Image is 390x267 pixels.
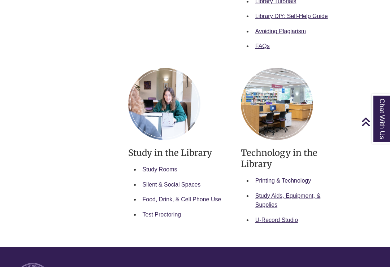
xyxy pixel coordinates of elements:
[255,13,328,19] a: Library DIY: Self-Help Guide
[241,147,343,170] h3: Technology in the Library
[143,196,221,202] a: Food, Drink, & Cell Phone Use
[361,117,388,127] a: Back to Top
[255,193,321,208] a: Study Aids, Equipment, & Supplies
[143,166,177,172] a: Study Rooms
[255,217,298,223] a: U-Record Studio
[128,147,230,158] h3: Study in the Library
[255,178,311,184] a: Printing & Technology
[255,28,306,34] a: Avoiding Plagiarism
[143,181,201,188] a: Silent & Social Spaces
[143,211,181,218] a: Test Proctoring
[255,43,270,49] a: FAQs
